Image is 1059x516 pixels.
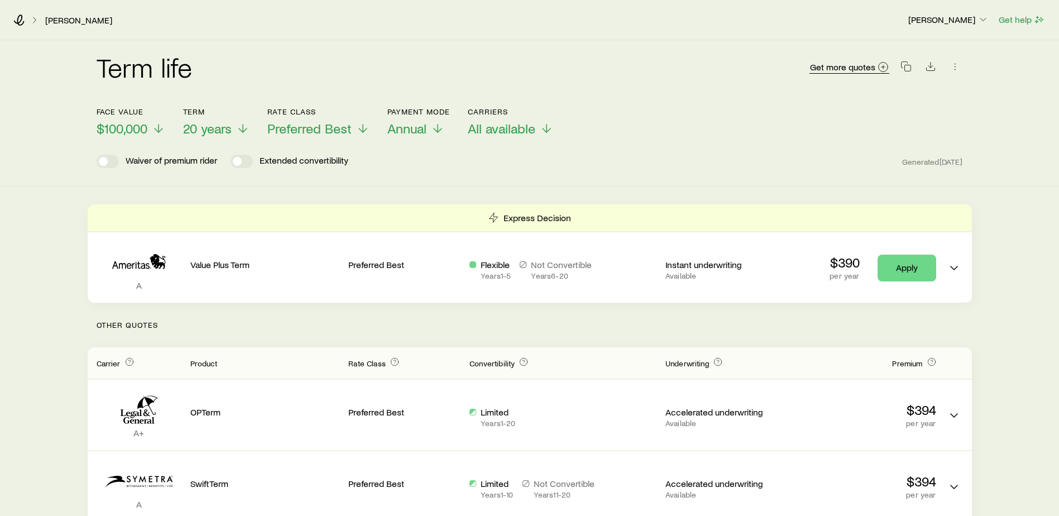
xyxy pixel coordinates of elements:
[940,157,963,167] span: [DATE]
[348,259,461,270] p: Preferred Best
[878,255,936,281] a: Apply
[348,359,386,368] span: Rate Class
[908,13,989,27] button: [PERSON_NAME]
[665,490,778,499] p: Available
[260,155,348,168] p: Extended convertibility
[998,13,1046,26] button: Get help
[183,121,232,136] span: 20 years
[97,107,165,137] button: Face value$100,000
[830,255,859,270] p: $390
[504,212,571,223] p: Express Decision
[190,359,218,368] span: Product
[126,155,217,168] p: Waiver of premium rider
[267,107,370,116] p: Rate Class
[97,121,147,136] span: $100,000
[787,402,936,418] p: $394
[348,478,461,489] p: Preferred Best
[97,427,181,438] p: A+
[97,107,165,116] p: Face value
[88,204,972,303] div: Term quotes
[481,478,513,489] p: Limited
[810,63,875,71] span: Get more quotes
[481,419,515,428] p: Years 1 - 20
[190,259,340,270] p: Value Plus Term
[665,271,778,280] p: Available
[531,271,592,280] p: Years 6 - 20
[468,107,553,116] p: Carriers
[469,359,515,368] span: Convertibility
[97,359,121,368] span: Carrier
[481,271,511,280] p: Years 1 - 5
[481,490,513,499] p: Years 1 - 10
[665,407,778,418] p: Accelerated underwriting
[902,157,962,167] span: Generated
[665,359,709,368] span: Underwriting
[468,121,535,136] span: All available
[908,14,989,25] p: [PERSON_NAME]
[481,259,511,270] p: Flexible
[190,407,340,418] p: OPTerm
[183,107,250,116] p: Term
[923,63,938,74] a: Download CSV
[267,121,352,136] span: Preferred Best
[468,107,553,137] button: CarriersAll available
[387,107,451,137] button: Payment ModeAnnual
[665,478,778,489] p: Accelerated underwriting
[892,359,922,368] span: Premium
[97,499,181,510] p: A
[387,107,451,116] p: Payment Mode
[809,61,889,74] a: Get more quotes
[183,107,250,137] button: Term20 years
[665,419,778,428] p: Available
[787,490,936,499] p: per year
[787,419,936,428] p: per year
[97,280,181,291] p: A
[190,478,340,489] p: SwiftTerm
[665,259,778,270] p: Instant underwriting
[531,259,592,270] p: Not Convertible
[88,303,972,347] p: Other Quotes
[267,107,370,137] button: Rate ClassPreferred Best
[387,121,427,136] span: Annual
[481,407,515,418] p: Limited
[787,474,936,489] p: $394
[97,54,193,80] h2: Term life
[45,15,113,26] a: [PERSON_NAME]
[830,271,859,280] p: per year
[534,478,595,489] p: Not Convertible
[348,407,461,418] p: Preferred Best
[534,490,595,499] p: Years 11 - 20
